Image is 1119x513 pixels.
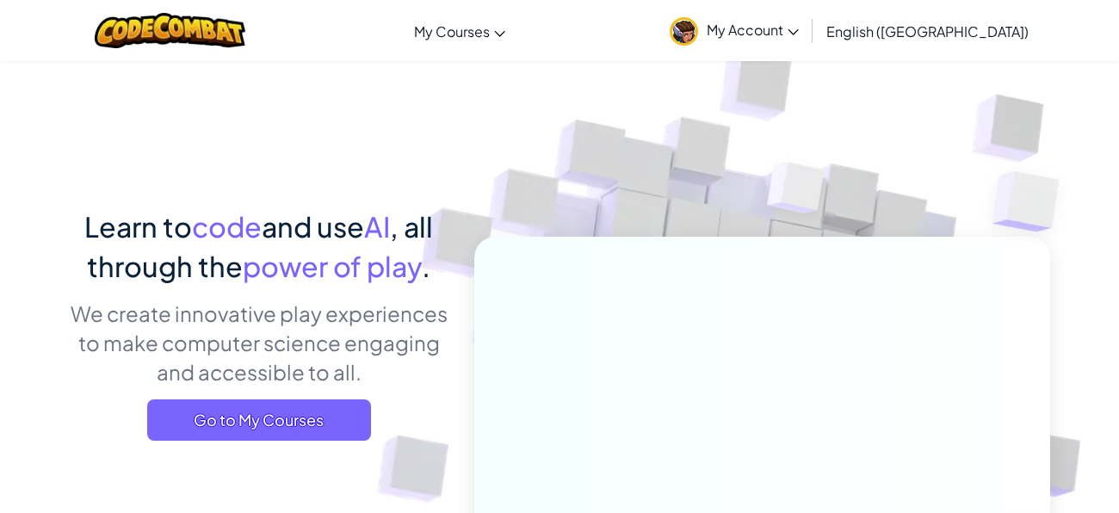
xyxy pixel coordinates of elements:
[707,21,799,39] span: My Account
[364,209,390,244] span: AI
[69,299,448,386] p: We create innovative play experiences to make computer science engaging and accessible to all.
[958,129,1107,275] img: Overlap cubes
[262,209,364,244] span: and use
[670,17,698,46] img: avatar
[147,399,371,441] a: Go to My Courses
[243,249,422,283] span: power of play
[84,209,192,244] span: Learn to
[735,128,859,256] img: Overlap cubes
[405,8,514,54] a: My Courses
[192,209,262,244] span: code
[95,13,245,48] img: CodeCombat logo
[826,22,1029,40] span: English ([GEOGRAPHIC_DATA])
[818,8,1037,54] a: English ([GEOGRAPHIC_DATA])
[422,249,430,283] span: .
[661,3,807,58] a: My Account
[414,22,490,40] span: My Courses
